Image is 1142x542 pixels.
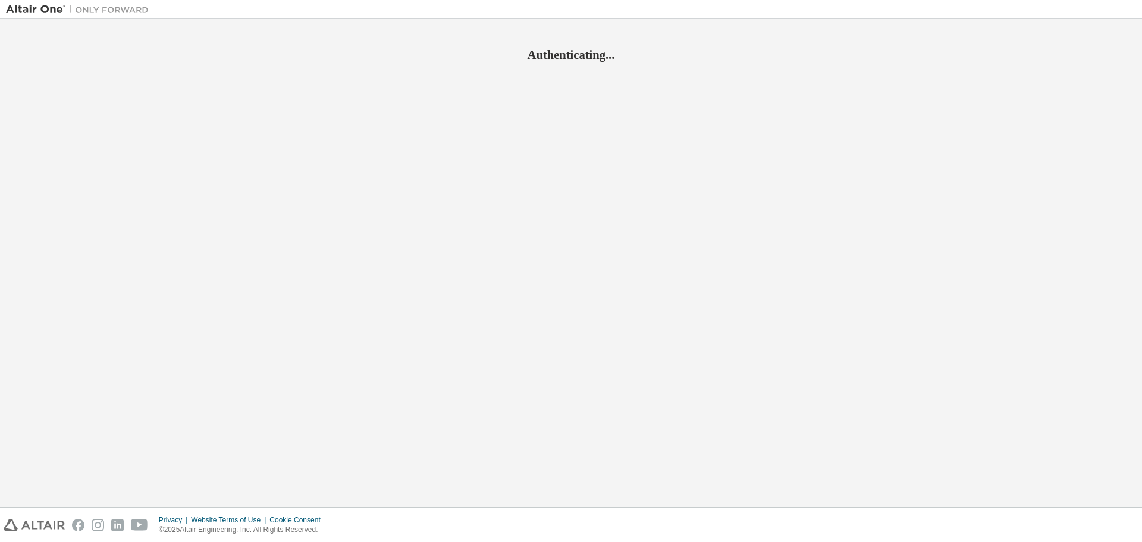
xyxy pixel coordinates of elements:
img: youtube.svg [131,519,148,531]
img: facebook.svg [72,519,84,531]
img: Altair One [6,4,155,15]
img: linkedin.svg [111,519,124,531]
p: © 2025 Altair Engineering, Inc. All Rights Reserved. [159,525,328,535]
div: Privacy [159,515,191,525]
img: instagram.svg [92,519,104,531]
img: altair_logo.svg [4,519,65,531]
div: Cookie Consent [269,515,327,525]
h2: Authenticating... [6,47,1136,62]
div: Website Terms of Use [191,515,269,525]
